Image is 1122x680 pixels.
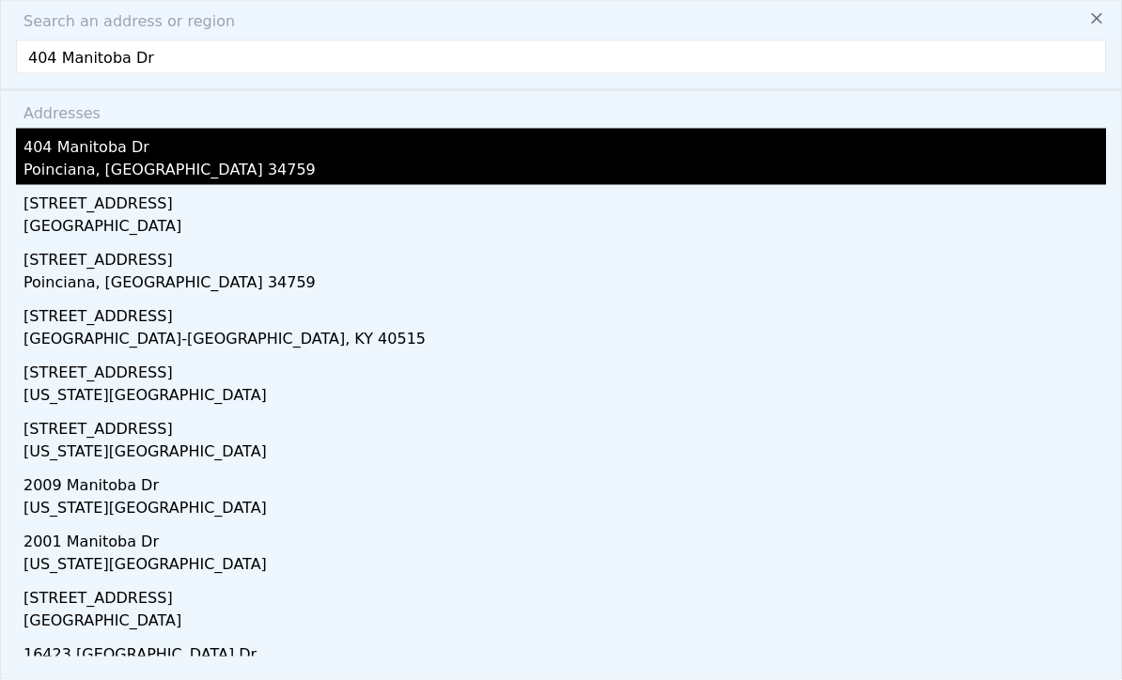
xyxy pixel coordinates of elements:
[8,10,235,33] span: Search an address or region
[23,410,1106,440] div: [STREET_ADDRESS]
[23,215,1106,241] div: [GEOGRAPHIC_DATA]
[23,440,1106,467] div: [US_STATE][GEOGRAPHIC_DATA]
[23,553,1106,580] div: [US_STATE][GEOGRAPHIC_DATA]
[23,497,1106,523] div: [US_STATE][GEOGRAPHIC_DATA]
[23,610,1106,636] div: [GEOGRAPHIC_DATA]
[23,523,1106,553] div: 2001 Manitoba Dr
[23,354,1106,384] div: [STREET_ADDRESS]
[23,580,1106,610] div: [STREET_ADDRESS]
[23,271,1106,298] div: Poinciana, [GEOGRAPHIC_DATA] 34759
[23,241,1106,271] div: [STREET_ADDRESS]
[23,636,1106,666] div: 16423 [GEOGRAPHIC_DATA] Dr
[23,328,1106,354] div: [GEOGRAPHIC_DATA]-[GEOGRAPHIC_DATA], KY 40515
[23,185,1106,215] div: [STREET_ADDRESS]
[23,298,1106,328] div: [STREET_ADDRESS]
[23,467,1106,497] div: 2009 Manitoba Dr
[23,129,1106,159] div: 404 Manitoba Dr
[23,384,1106,410] div: [US_STATE][GEOGRAPHIC_DATA]
[16,91,1106,129] div: Addresses
[23,159,1106,185] div: Poinciana, [GEOGRAPHIC_DATA] 34759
